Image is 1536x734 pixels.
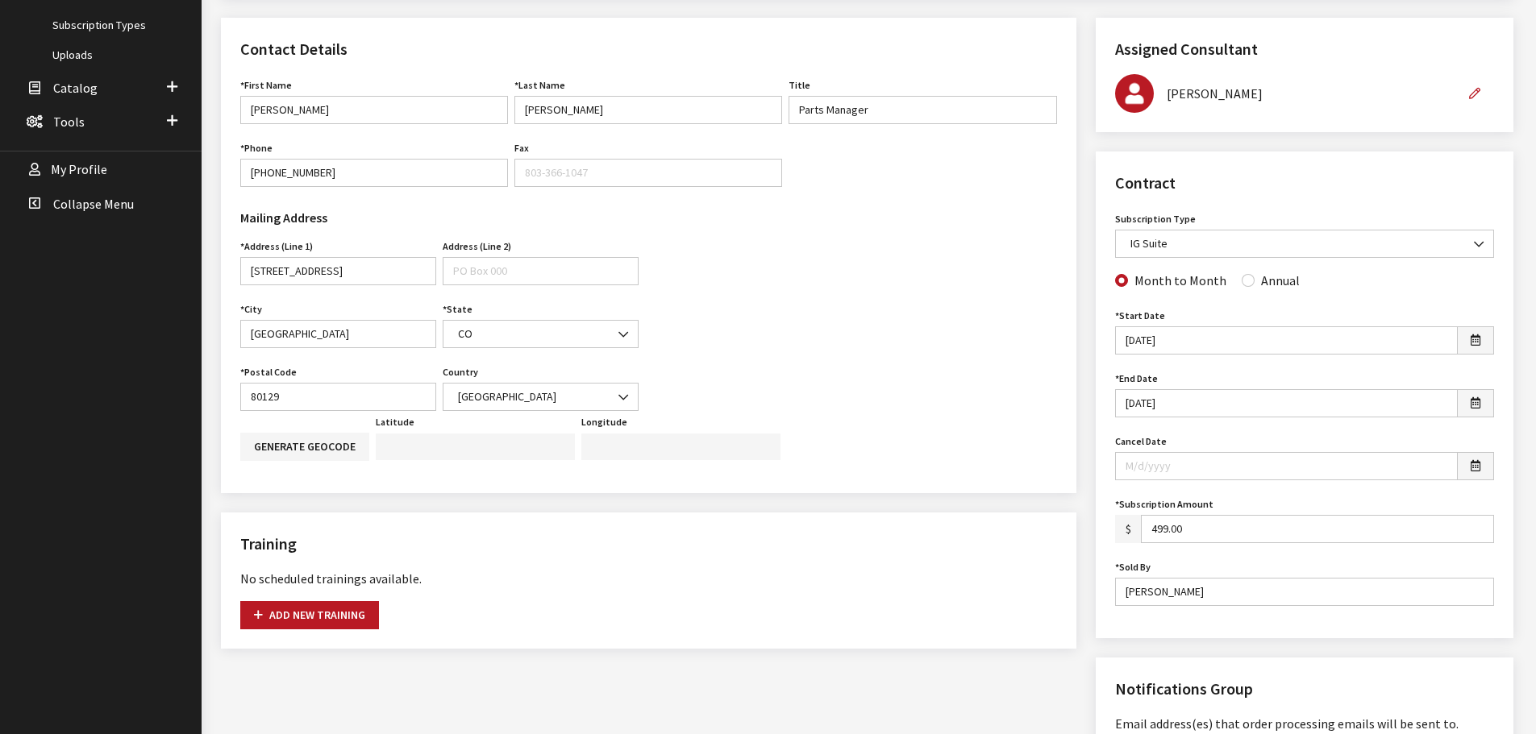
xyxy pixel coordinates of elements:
span: United States of America [453,388,628,405]
input: 153 South Oakland Avenue [240,257,436,285]
label: Month to Month [1134,271,1226,290]
h3: Mailing Address [240,208,639,227]
input: Manager [789,96,1056,124]
label: Sold By [1115,560,1151,574]
span: Add new training [254,608,365,622]
span: CO [453,326,628,342]
label: Cancel Date [1115,434,1167,449]
input: Rock Hill [240,320,436,348]
label: Subscription Amount [1115,497,1213,512]
input: M/d/yyyy [1115,452,1458,480]
span: IG Suite [1115,230,1494,258]
button: Open date picker [1457,326,1494,355]
span: Catalog [53,80,98,96]
label: Country [443,365,478,379]
label: Longitude [581,415,627,429]
button: Open date picker [1457,452,1494,480]
span: My Profile [51,162,107,178]
label: State [443,302,472,317]
input: John Doe [1115,578,1494,606]
label: Latitude [376,415,414,429]
label: Phone [240,141,273,156]
h2: Notifications Group [1115,677,1494,701]
button: Edit Assigned Consultant [1455,80,1494,108]
input: 803-366-1047 [514,159,782,187]
button: Open date picker [1457,389,1494,417]
span: IG Suite [1126,235,1484,252]
h2: Contact Details [240,37,1057,61]
span: CO [443,320,639,348]
input: 99.00 [1141,515,1494,543]
label: Subscription Type [1115,212,1196,226]
label: Address (Line 1) [240,239,313,254]
button: Generate geocode [240,433,369,461]
label: City [240,302,262,317]
label: First Name [240,78,292,93]
h2: Contract [1115,171,1494,195]
input: 888-579-4458 [240,159,508,187]
div: [PERSON_NAME] [1167,84,1455,103]
input: M/d/yyyy [1115,326,1458,355]
h2: Assigned Consultant [1115,37,1494,61]
span: $ [1115,515,1142,543]
button: Add new training [240,601,379,629]
span: United States of America [443,383,639,411]
input: John [240,96,508,124]
h2: Training [240,532,1057,556]
label: Postal Code [240,365,297,379]
label: Title [789,78,810,93]
label: Start Date [1115,309,1165,323]
img: Brian Gulbrandson [1115,74,1154,113]
div: No scheduled trainings available. [240,569,1057,588]
span: Tools [53,114,85,130]
label: Last Name [514,78,565,93]
label: End Date [1115,371,1158,386]
input: M/d/yyyy [1115,389,1458,417]
input: 29730 [240,383,436,411]
input: Doe [514,96,782,124]
label: Address (Line 2) [443,239,511,254]
label: Annual [1261,271,1300,290]
span: Collapse Menu [53,196,134,212]
input: PO Box 000 [443,257,639,285]
label: Fax [514,141,529,156]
